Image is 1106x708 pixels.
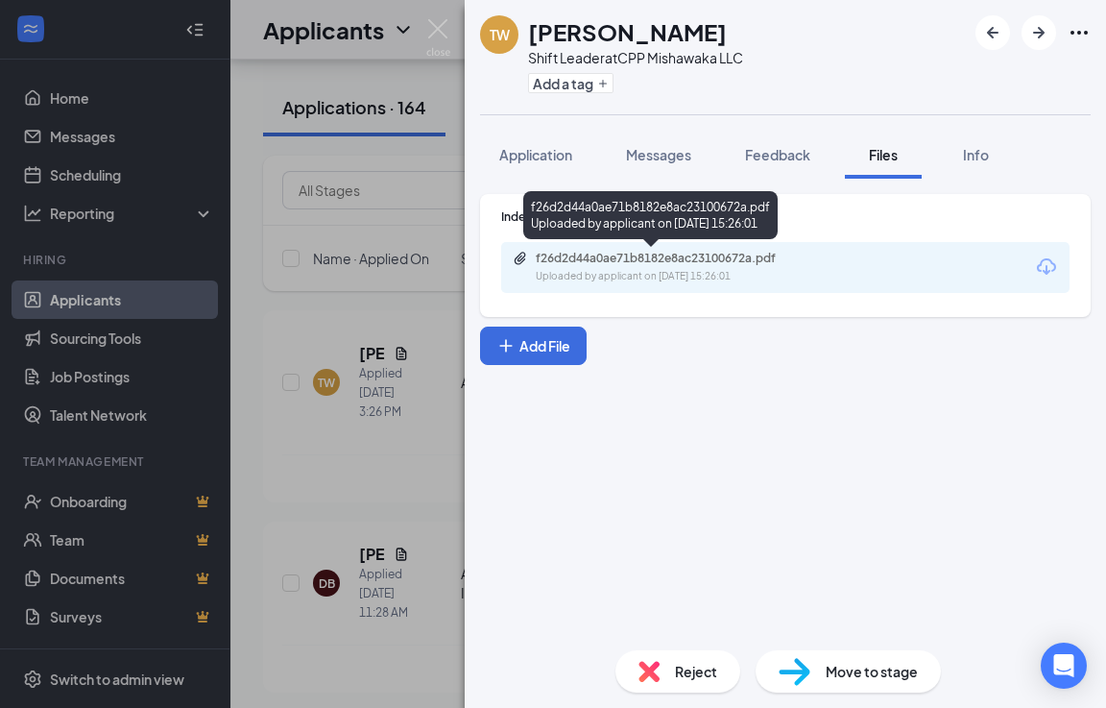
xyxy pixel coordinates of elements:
[513,251,824,284] a: Paperclipf26d2d44a0ae71b8182e8ac23100672a.pdfUploaded by applicant on [DATE] 15:26:01
[1068,21,1091,44] svg: Ellipses
[496,336,516,355] svg: Plus
[513,251,528,266] svg: Paperclip
[1022,15,1056,50] button: ArrowRight
[480,327,587,365] button: Add FilePlus
[528,48,743,67] div: Shift Leader at CPP Mishawaka LLC
[536,269,824,284] div: Uploaded by applicant on [DATE] 15:26:01
[536,251,805,266] div: f26d2d44a0ae71b8182e8ac23100672a.pdf
[826,661,918,682] span: Move to stage
[869,146,898,163] span: Files
[490,25,510,44] div: TW
[975,15,1010,50] button: ArrowLeftNew
[963,146,989,163] span: Info
[745,146,810,163] span: Feedback
[528,73,613,93] button: PlusAdd a tag
[1041,643,1087,689] div: Open Intercom Messenger
[1035,256,1058,279] svg: Download
[523,191,778,239] div: f26d2d44a0ae71b8182e8ac23100672a.pdf Uploaded by applicant on [DATE] 15:26:01
[501,208,1070,225] div: Indeed Resume
[499,146,572,163] span: Application
[626,146,691,163] span: Messages
[675,661,717,682] span: Reject
[528,15,727,48] h1: [PERSON_NAME]
[1027,21,1050,44] svg: ArrowRight
[981,21,1004,44] svg: ArrowLeftNew
[597,78,609,89] svg: Plus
